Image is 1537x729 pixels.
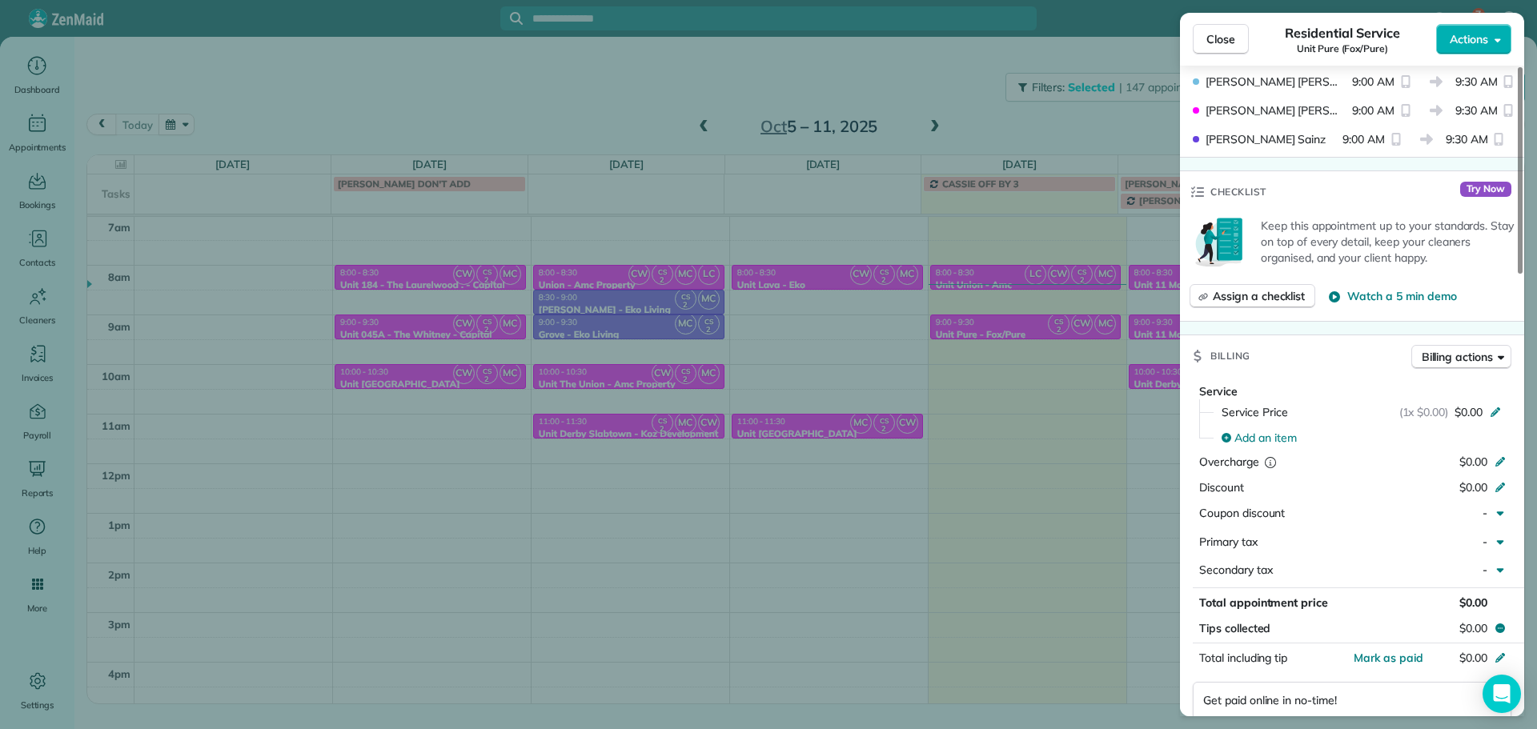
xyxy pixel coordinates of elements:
[1206,102,1346,118] span: [PERSON_NAME] [PERSON_NAME]-German
[1483,535,1487,549] span: -
[1328,288,1456,304] button: Watch a 5 min demo
[1203,692,1337,708] span: Get paid online in no-time!
[1455,74,1498,90] span: 9:30 AM
[1199,480,1244,495] span: Discount
[1206,31,1235,47] span: Close
[1222,404,1288,420] span: Service Price
[1352,102,1395,118] span: 9:00 AM
[1459,651,1487,665] span: $0.00
[1199,651,1287,665] span: Total including tip
[1199,506,1285,520] span: Coupon discount
[1190,284,1315,308] button: Assign a checklist
[1213,288,1305,304] span: Assign a checklist
[1455,404,1483,420] span: $0.00
[1483,506,1487,520] span: -
[1210,348,1250,364] span: Billing
[1193,24,1249,54] button: Close
[1193,617,1511,639] button: Tips collected$0.00
[1206,74,1346,90] span: [PERSON_NAME] [PERSON_NAME]
[1206,131,1326,147] span: [PERSON_NAME] Sainz
[1199,384,1238,399] span: Service
[1422,349,1493,365] span: Billing actions
[1399,404,1449,420] span: (1x $0.00)
[1285,23,1399,42] span: Residential Service
[1199,620,1270,636] span: Tips collected
[1210,184,1266,200] span: Checklist
[1459,480,1487,495] span: $0.00
[1261,218,1515,266] p: Keep this appointment up to your standards. Stay on top of every detail, keep your cleaners organ...
[1199,563,1273,577] span: Secondary tax
[1450,31,1488,47] span: Actions
[1199,535,1258,549] span: Primary tax
[1347,288,1456,304] span: Watch a 5 min demo
[1297,42,1388,55] span: Unit Pure (Fox/Pure)
[1342,131,1385,147] span: 9:00 AM
[1212,399,1511,425] button: Service Price(1x $0.00)$0.00
[1459,595,1487,610] span: $0.00
[1455,102,1498,118] span: 9:30 AM
[1199,454,1338,470] div: Overcharge
[1212,425,1511,451] button: Add an item
[1354,650,1423,666] button: Mark as paid
[1234,430,1297,446] span: Add an item
[1446,131,1488,147] span: 9:30 AM
[1460,182,1511,198] span: Try Now
[1483,675,1521,713] div: Open Intercom Messenger
[1459,620,1487,636] span: $0.00
[1199,595,1328,610] span: Total appointment price
[1483,563,1487,577] span: -
[1459,455,1487,469] span: $0.00
[1354,651,1423,665] span: Mark as paid
[1352,74,1395,90] span: 9:00 AM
